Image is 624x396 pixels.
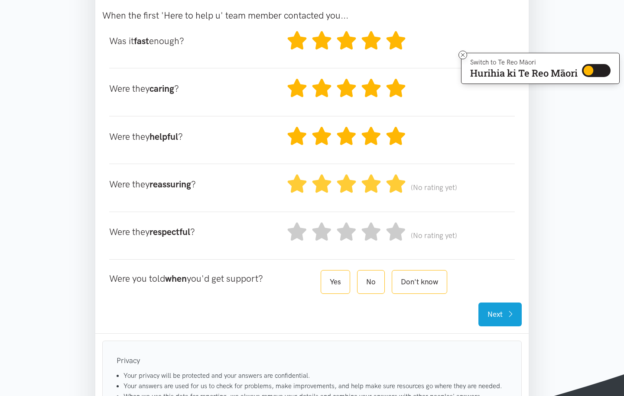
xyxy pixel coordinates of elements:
li: Your answers are used for us to check for problems, make improvements, and help make sure resourc... [123,381,507,391]
p: When the first 'Here to help u' team member contacted you... [102,8,522,23]
p: Were they ? [109,225,195,239]
span: (No rating yet) [411,230,457,241]
p: Switch to Te Reo Māori [470,60,578,65]
b: caring [149,83,174,94]
span: (No rating yet) [411,182,457,193]
p: Were they ? [109,129,183,144]
b: respectful [149,226,190,237]
label: Don't know [392,270,447,294]
b: fast [134,35,149,46]
li: Your privacy will be protected and your answers are confidential. [123,370,507,381]
p: Were they ? [109,81,179,96]
b: reassuring [149,179,191,190]
label: No [357,270,385,294]
p: Privacy [117,355,507,367]
p: Hurihia ki Te Reo Māori [470,69,578,77]
b: helpful [149,131,178,142]
p: Were you told you'd get support? [109,271,263,286]
b: when [165,273,187,284]
button: Next [478,303,522,326]
label: Yes [321,270,350,294]
p: Was it enough? [109,34,184,48]
p: Were they ? [109,177,196,192]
